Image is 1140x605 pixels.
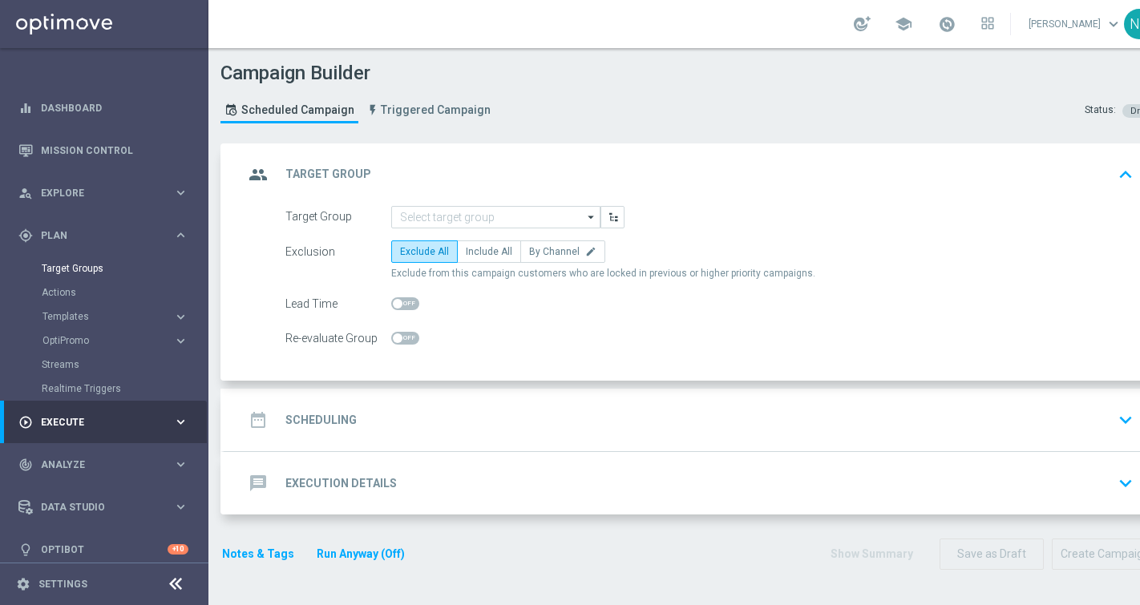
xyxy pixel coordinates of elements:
[18,228,173,243] div: Plan
[285,167,371,182] h2: Target Group
[41,129,188,171] a: Mission Control
[42,336,157,345] span: OptiPromo
[400,246,449,257] span: Exclude All
[42,377,207,401] div: Realtime Triggers
[18,229,189,242] button: gps_fixed Plan keyboard_arrow_right
[173,185,188,200] i: keyboard_arrow_right
[285,206,391,228] div: Target Group
[18,228,33,243] i: gps_fixed
[18,458,189,471] button: track_changes Analyze keyboard_arrow_right
[585,246,596,257] i: edit
[285,327,391,349] div: Re-evaluate Group
[895,15,912,33] span: school
[18,415,33,430] i: play_circle_outline
[173,309,188,325] i: keyboard_arrow_right
[18,129,188,171] div: Mission Control
[42,312,157,321] span: Templates
[1027,12,1124,36] a: [PERSON_NAME]keyboard_arrow_down
[391,206,600,228] input: Select target group
[18,186,173,200] div: Explore
[41,502,173,512] span: Data Studio
[940,538,1044,570] button: Save as Draft
[18,501,189,514] button: Data Studio keyboard_arrow_right
[173,228,188,243] i: keyboard_arrow_right
[1112,159,1139,190] button: keyboard_arrow_up
[244,469,273,498] i: message
[1085,103,1116,118] div: Status:
[42,329,207,353] div: OptiPromo
[1114,163,1138,187] i: keyboard_arrow_up
[18,500,173,514] div: Data Studio
[18,528,188,571] div: Optibot
[1114,408,1138,432] i: keyboard_arrow_down
[173,333,188,349] i: keyboard_arrow_right
[466,246,512,257] span: Include All
[1114,471,1138,495] i: keyboard_arrow_down
[529,246,580,257] span: By Channel
[41,87,188,129] a: Dashboard
[42,256,207,280] div: Target Groups
[220,544,296,564] button: Notes & Tags
[220,97,358,123] a: Scheduled Campaign
[220,62,499,85] h1: Campaign Builder
[18,101,33,115] i: equalizer
[18,186,33,200] i: person_search
[285,413,357,428] h2: Scheduling
[362,97,495,123] a: Triggered Campaign
[173,457,188,472] i: keyboard_arrow_right
[42,262,167,275] a: Target Groups
[285,476,397,491] h2: Execution Details
[315,544,406,564] button: Run Anyway (Off)
[42,382,167,395] a: Realtime Triggers
[18,87,188,129] div: Dashboard
[1112,468,1139,498] button: keyboard_arrow_down
[285,240,391,263] div: Exclusion
[18,542,33,557] i: lightbulb
[38,579,87,589] a: Settings
[18,187,189,200] button: person_search Explore keyboard_arrow_right
[1112,405,1139,435] button: keyboard_arrow_down
[42,312,173,321] div: Templates
[42,280,207,305] div: Actions
[42,334,189,347] button: OptiPromo keyboard_arrow_right
[241,103,354,117] span: Scheduled Campaign
[18,543,189,556] button: lightbulb Optibot +10
[41,460,173,470] span: Analyze
[42,353,207,377] div: Streams
[173,414,188,430] i: keyboard_arrow_right
[41,528,168,571] a: Optibot
[42,310,189,323] button: Templates keyboard_arrow_right
[18,415,173,430] div: Execute
[168,544,188,555] div: +10
[244,160,273,189] i: group
[41,231,173,240] span: Plan
[42,286,167,299] a: Actions
[584,207,600,228] i: arrow_drop_down
[18,458,33,472] i: track_changes
[18,102,189,115] button: equalizer Dashboard
[381,103,491,117] span: Triggered Campaign
[42,336,173,345] div: OptiPromo
[1105,15,1122,33] span: keyboard_arrow_down
[285,292,391,315] div: Lead Time
[244,159,1139,190] div: group Target Group keyboard_arrow_up
[244,468,1139,498] div: message Execution Details keyboard_arrow_down
[18,416,189,429] button: play_circle_outline Execute keyboard_arrow_right
[391,267,815,280] span: Exclude from this campaign customers who are locked in previous or higher priority campaigns.
[173,499,188,514] i: keyboard_arrow_right
[18,144,189,157] button: Mission Control
[41,417,173,427] span: Execute
[41,188,173,198] span: Explore
[244,405,1139,435] div: date_range Scheduling keyboard_arrow_down
[42,358,167,371] a: Streams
